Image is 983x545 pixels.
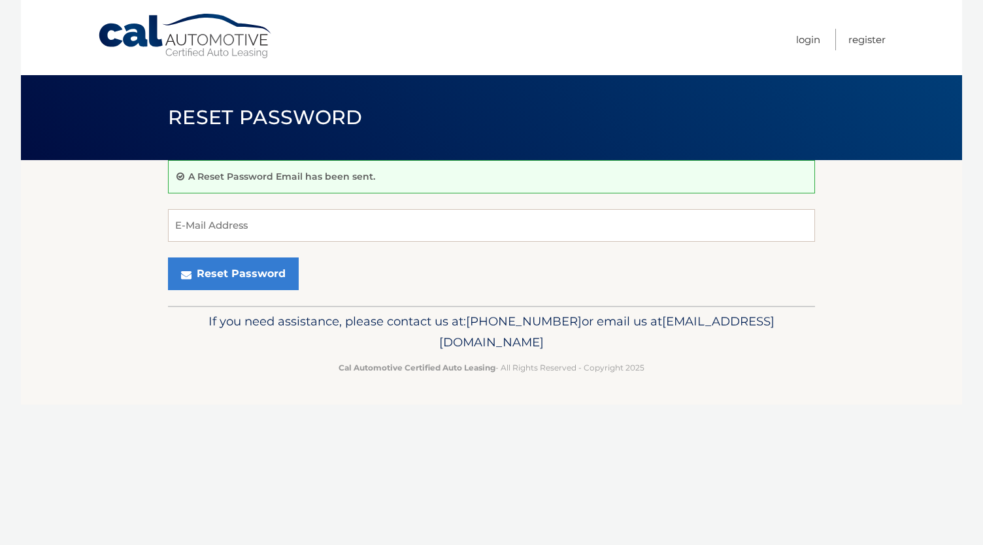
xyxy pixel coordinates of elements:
p: A Reset Password Email has been sent. [188,171,375,182]
p: - All Rights Reserved - Copyright 2025 [176,361,807,374]
a: Cal Automotive [97,13,274,59]
span: [PHONE_NUMBER] [466,314,582,329]
span: Reset Password [168,105,362,129]
strong: Cal Automotive Certified Auto Leasing [339,363,495,372]
button: Reset Password [168,257,299,290]
a: Register [848,29,886,50]
a: Login [796,29,820,50]
span: [EMAIL_ADDRESS][DOMAIN_NAME] [439,314,775,350]
p: If you need assistance, please contact us at: or email us at [176,311,807,353]
input: E-Mail Address [168,209,815,242]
